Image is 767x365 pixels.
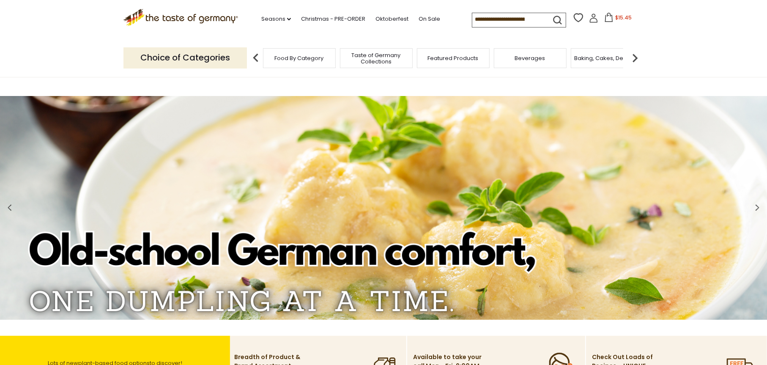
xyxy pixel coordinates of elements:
button: $15.45 [600,13,636,25]
a: Oktoberfest [375,14,408,24]
a: Taste of Germany Collections [342,52,410,65]
img: previous arrow [247,49,264,66]
a: Baking, Cakes, Desserts [574,55,640,61]
span: $15.45 [615,14,632,21]
a: Beverages [515,55,545,61]
a: Christmas - PRE-ORDER [301,14,365,24]
a: Seasons [261,14,291,24]
a: Featured Products [428,55,479,61]
p: Choice of Categories [123,47,247,68]
img: next arrow [627,49,644,66]
a: Food By Category [275,55,324,61]
a: On Sale [419,14,440,24]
